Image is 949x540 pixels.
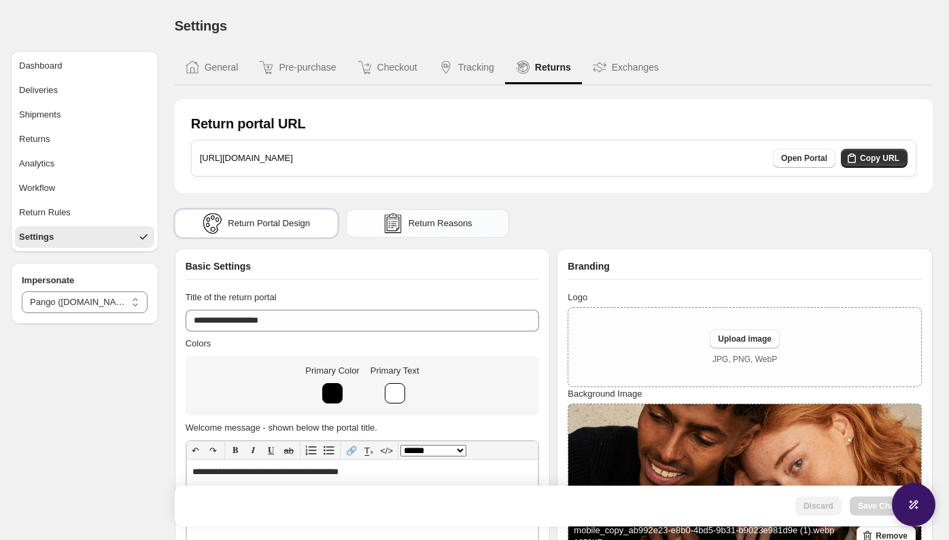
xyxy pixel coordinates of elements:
img: portal icon [202,213,222,234]
button: ab [280,442,298,459]
span: Open Portal [781,153,827,164]
button: 𝑰 [245,442,262,459]
img: Tracking icon [439,60,453,74]
span: Returns [19,132,50,146]
span: Background Image [568,389,642,399]
button: Pre-purchase [249,52,347,84]
img: General icon [186,60,199,74]
img: Pre-purchase icon [260,60,273,74]
button: T̲ₓ [360,442,378,459]
span: Return Reasons [409,217,472,230]
h4: Impersonate [22,274,148,287]
span: Logo [568,292,587,302]
h3: Welcome message - shown below the portal title. [186,421,540,435]
button: Checkout [347,52,428,84]
button: Tracking [428,52,505,84]
button: Shipments [15,104,154,126]
button: Numbered list [303,442,320,459]
button: Upload image [710,329,780,348]
span: Return Portal Design [228,217,310,230]
span: Dashboard [19,59,63,73]
div: Branding [568,259,922,280]
button: ↶ [187,442,205,459]
button: </> [378,442,396,459]
a: Open Portal [773,149,835,168]
button: 𝐔 [262,442,280,459]
button: Bullet list [320,442,338,459]
span: Settings [175,18,227,33]
button: Dashboard [15,55,154,77]
button: Analytics [15,153,154,175]
span: Return Rules [19,206,71,219]
button: Settings [15,226,154,248]
h3: [URL][DOMAIN_NAME] [200,151,293,165]
button: Returns [15,128,154,150]
s: ab [283,446,293,456]
span: Primary Color [305,365,359,376]
p: JPG, PNG, WebP [712,354,777,365]
span: Deliveries [19,84,58,97]
button: 🔗 [343,442,360,459]
h3: Colors [186,337,540,350]
button: Workflow [15,177,154,199]
h3: Title of the return portal [186,291,540,304]
span: Analytics [19,157,54,170]
span: 𝐔 [268,445,274,455]
div: Basic Settings [186,259,540,280]
img: Checkout icon [358,60,372,74]
button: ↷ [205,442,222,459]
button: Copy URL [841,149,908,168]
button: 𝐁 [227,442,245,459]
button: Return Rules [15,202,154,223]
button: Returns [505,52,582,84]
span: Copy URL [860,153,899,164]
span: Primary Text [370,365,419,376]
img: Exchanges icon [593,60,606,74]
span: Settings [19,230,54,244]
span: Workflow [19,181,55,195]
h1: Return portal URL [191,115,306,132]
button: Deliveries [15,79,154,101]
span: Shipments [19,108,61,122]
img: reasons icon [383,213,403,234]
button: General [175,52,249,84]
button: Exchanges [582,52,670,84]
img: Returns icon [516,60,530,74]
span: Upload image [718,334,772,344]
